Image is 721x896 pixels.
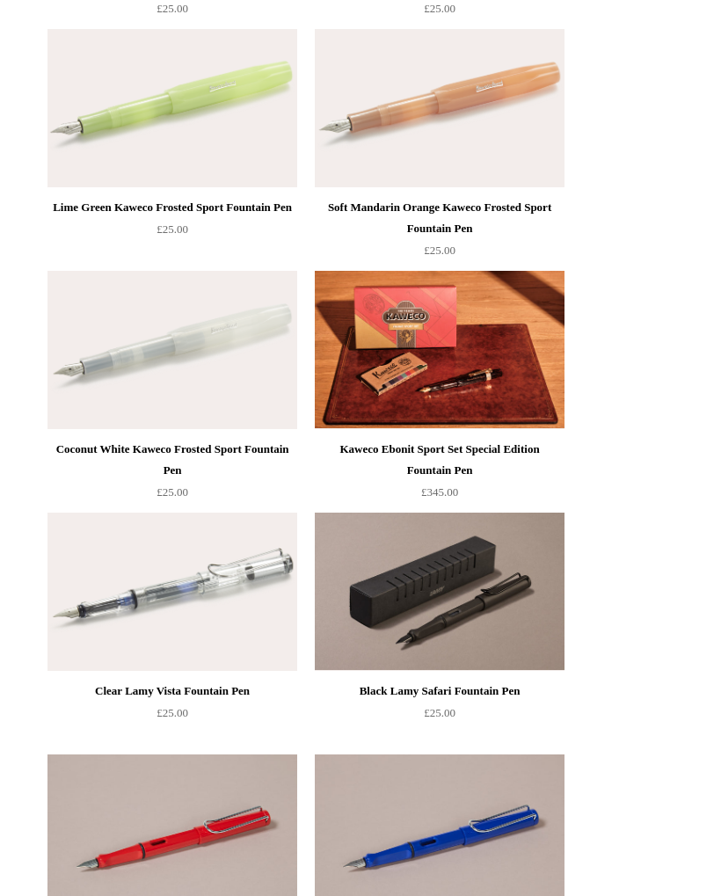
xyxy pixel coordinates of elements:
[315,29,564,187] img: Soft Mandarin Orange Kaweco Frosted Sport Fountain Pen
[315,197,564,269] a: Soft Mandarin Orange Kaweco Frosted Sport Fountain Pen £25.00
[424,706,455,719] span: £25.00
[47,439,297,511] a: Coconut White Kaweco Frosted Sport Fountain Pen £25.00
[47,271,297,429] a: Coconut White Kaweco Frosted Sport Fountain Pen Coconut White Kaweco Frosted Sport Fountain Pen
[47,29,297,187] a: Lime Green Kaweco Frosted Sport Fountain Pen Lime Green Kaweco Frosted Sport Fountain Pen
[157,2,188,15] span: £25.00
[47,681,297,753] a: Clear Lamy Vista Fountain Pen £25.00
[157,485,188,499] span: £25.00
[421,485,458,499] span: £345.00
[319,197,560,239] div: Soft Mandarin Orange Kaweco Frosted Sport Fountain Pen
[52,197,293,218] div: Lime Green Kaweco Frosted Sport Fountain Pen
[47,513,297,671] img: Clear Lamy Vista Fountain Pen
[47,197,297,269] a: Lime Green Kaweco Frosted Sport Fountain Pen £25.00
[319,681,560,702] div: Black Lamy Safari Fountain Pen
[157,222,188,236] span: £25.00
[315,681,564,753] a: Black Lamy Safari Fountain Pen £25.00
[319,439,560,481] div: Kaweco Ebonit Sport Set Special Edition Fountain Pen
[315,271,564,429] img: Kaweco Ebonit Sport Set Special Edition Fountain Pen
[47,29,297,187] img: Lime Green Kaweco Frosted Sport Fountain Pen
[157,706,188,719] span: £25.00
[315,29,564,187] a: Soft Mandarin Orange Kaweco Frosted Sport Fountain Pen Soft Mandarin Orange Kaweco Frosted Sport ...
[315,513,564,671] a: Black Lamy Safari Fountain Pen Black Lamy Safari Fountain Pen
[47,513,297,671] a: Clear Lamy Vista Fountain Pen Clear Lamy Vista Fountain Pen
[47,271,297,429] img: Coconut White Kaweco Frosted Sport Fountain Pen
[315,271,564,429] a: Kaweco Ebonit Sport Set Special Edition Fountain Pen Kaweco Ebonit Sport Set Special Edition Foun...
[315,513,564,671] img: Black Lamy Safari Fountain Pen
[52,681,293,702] div: Clear Lamy Vista Fountain Pen
[52,439,293,481] div: Coconut White Kaweco Frosted Sport Fountain Pen
[424,244,455,257] span: £25.00
[424,2,455,15] span: £25.00
[315,439,564,511] a: Kaweco Ebonit Sport Set Special Edition Fountain Pen £345.00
